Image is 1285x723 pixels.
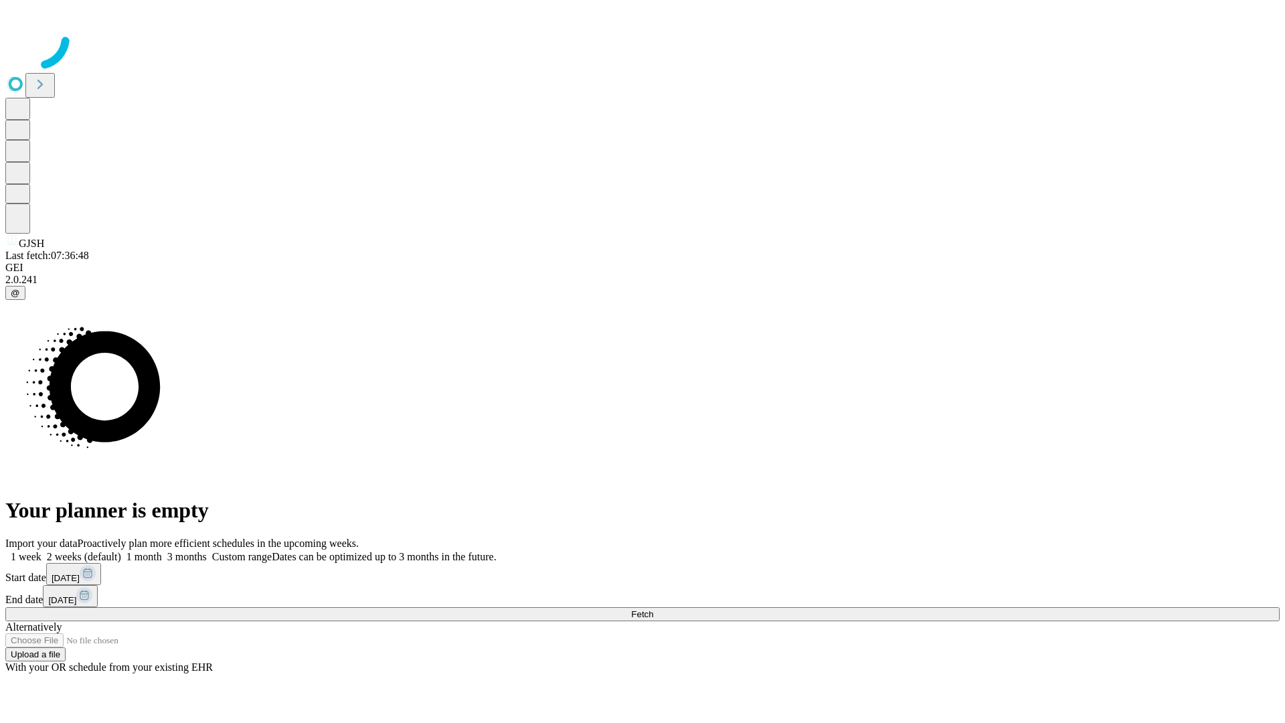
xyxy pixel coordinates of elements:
[5,538,78,549] span: Import your data
[5,647,66,661] button: Upload a file
[5,563,1280,585] div: Start date
[272,551,496,562] span: Dates can be optimized up to 3 months in the future.
[46,563,101,585] button: [DATE]
[126,551,162,562] span: 1 month
[5,498,1280,523] h1: Your planner is empty
[47,551,121,562] span: 2 weeks (default)
[11,288,20,298] span: @
[11,551,41,562] span: 1 week
[43,585,98,607] button: [DATE]
[631,609,653,619] span: Fetch
[5,250,89,261] span: Last fetch: 07:36:48
[52,573,80,583] span: [DATE]
[167,551,207,562] span: 3 months
[5,621,62,633] span: Alternatively
[5,661,213,673] span: With your OR schedule from your existing EHR
[19,238,44,249] span: GJSH
[212,551,272,562] span: Custom range
[5,585,1280,607] div: End date
[5,607,1280,621] button: Fetch
[5,274,1280,286] div: 2.0.241
[5,286,25,300] button: @
[78,538,359,549] span: Proactively plan more efficient schedules in the upcoming weeks.
[5,262,1280,274] div: GEI
[48,595,76,605] span: [DATE]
